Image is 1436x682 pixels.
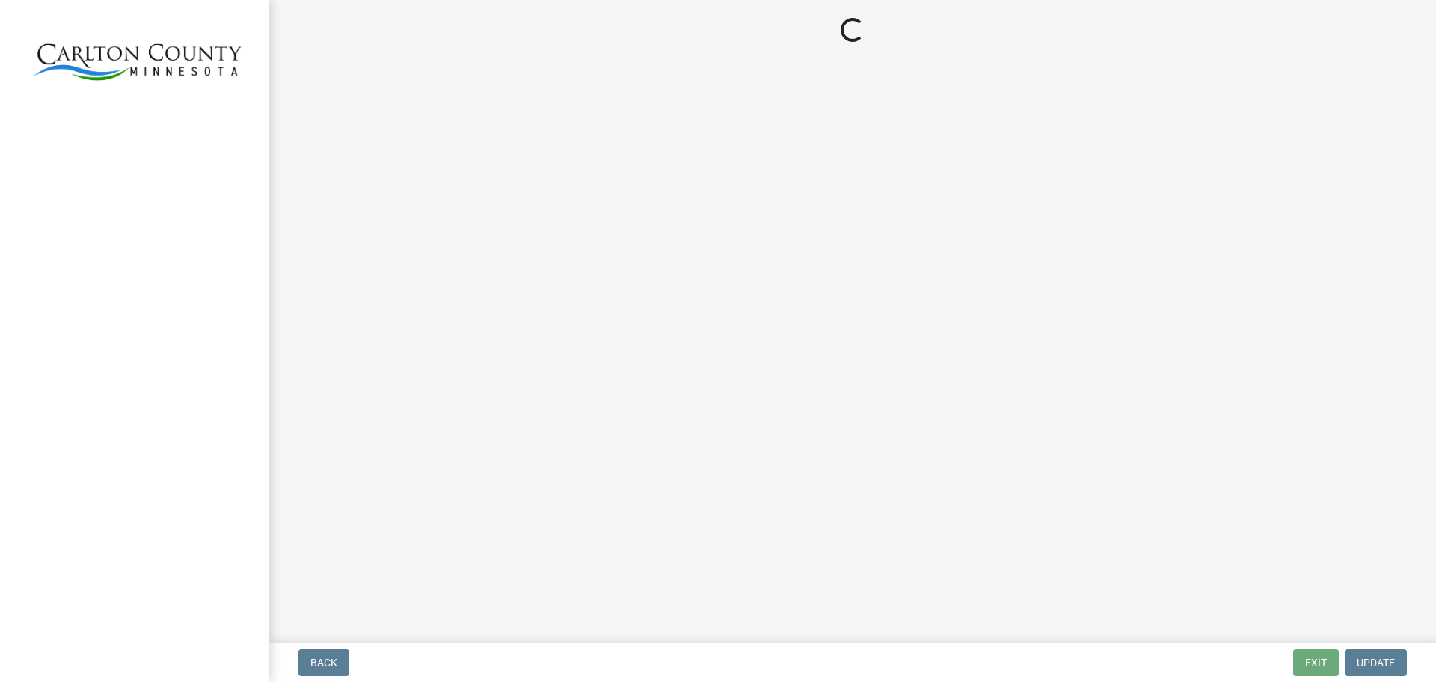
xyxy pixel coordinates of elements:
[1293,649,1339,676] button: Exit
[310,657,337,669] span: Back
[298,649,349,676] button: Back
[1345,649,1407,676] button: Update
[30,16,245,101] img: Carlton County, Minnesota
[1357,657,1395,669] span: Update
